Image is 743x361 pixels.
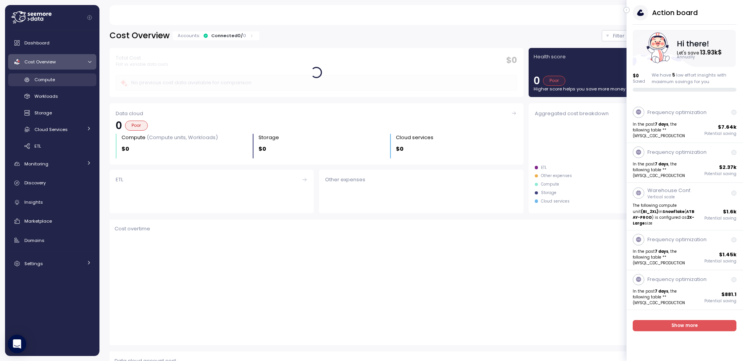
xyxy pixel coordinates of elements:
p: The following compute unit in ( ) is configured as size [633,203,695,226]
div: Accounts:Connected0/0 [173,31,259,40]
p: Potential saving [705,298,737,304]
p: (Compute units, Workloads) [147,134,218,141]
p: Higher score helps you save more money [534,86,728,92]
p: $0 [259,145,266,153]
p: In the past , the following table **(MYSQL_CDC_PRODUCTION [633,161,695,179]
p: Potential saving [705,171,737,177]
span: Storage [34,110,52,116]
p: 0 [243,32,246,39]
p: Frequency optimization [647,109,707,116]
span: Compute [34,77,55,83]
p: 0 [116,121,122,131]
a: Workloads [8,90,96,103]
span: Workloads [34,93,58,99]
strong: 7 days [655,122,669,127]
p: Frequency optimization [647,148,707,156]
span: 5 [672,72,675,78]
div: Data cloud [116,110,517,117]
div: Poor [543,76,566,86]
p: Frequency optimization [647,236,707,244]
p: In the past , the following table **(MYSQL_CDC_PRODUCTION [633,121,695,139]
a: Frequency optimizationIn the past7 days, the following table **(MYSQL_CDC_PRODUCTION$881.1Potenti... [627,270,743,310]
span: ETL [34,143,41,149]
a: Settings [8,256,96,271]
button: Filter [602,30,646,41]
a: Frequency optimizationIn the past7 days, the following table **(MYSQL_CDC_PRODUCTION$1.45kPotenti... [627,230,743,270]
strong: 7 days [655,249,669,254]
p: $0 [396,145,404,153]
p: $ 0 [633,73,645,79]
span: Settings [24,261,43,267]
a: ETL [110,170,314,213]
span: Insights [24,199,43,205]
div: ETL [116,176,308,184]
div: Storage [259,134,279,141]
p: In the past , the following table **(MYSQL_CDC_PRODUCTION [633,249,695,266]
p: Potential saving [705,216,737,221]
strong: ATBAY-PROD [633,209,695,220]
p: $0 [122,145,129,153]
a: Insights [8,194,96,210]
span: Marketplace [24,218,52,224]
p: In the past , the following table **(MYSQL_CDC_PRODUCTION [633,288,695,306]
p: Warehouse Conf. [647,187,692,194]
span: Show more [672,320,698,331]
div: Storage [541,190,556,196]
p: Vertical scale [647,194,692,200]
strong: 7 days [655,289,669,294]
strong: 2X-Large [633,215,695,226]
a: Marketplace [8,213,96,229]
a: Cloud Services [8,123,96,136]
span: Cost Overview [24,59,56,65]
a: Compute [8,73,96,86]
div: ETL [541,165,547,170]
h2: Cost Overview [110,30,169,41]
text: Annually [678,55,696,60]
div: Aggregated cost breakdown [535,110,727,117]
strong: (BI_2XL) [641,209,659,214]
strong: 7 days [655,162,669,167]
text: Let's save [678,48,722,56]
a: Monitoring [8,156,96,172]
p: Health score [534,53,566,61]
div: Cloud services [541,199,570,204]
p: $ 1.45k [719,251,737,259]
a: Cost Overview [8,54,96,70]
div: Compute [122,134,218,141]
span: Discovery [24,180,46,186]
strong: Snowflake [663,209,685,214]
a: Data cloud0PoorCompute (Compute units, Workloads)$0Storage $0Cloud services $0 [110,103,524,165]
p: Potential saving [705,259,737,264]
span: Cloud Services [34,126,68,133]
a: Domains [8,233,96,248]
p: $ 7.64k [718,123,737,131]
tspan: 13.93k $ [701,48,722,56]
span: Monitoring [24,161,48,167]
div: Poor [125,121,148,131]
div: Cloud services [396,134,433,141]
p: Accounts: [178,32,200,39]
div: Compute [541,182,559,187]
div: Open Intercom Messenger [8,335,26,353]
p: $ 881.1 [722,291,737,298]
span: Domains [24,237,45,244]
p: Filter [613,32,625,40]
div: Other expenses [541,173,572,179]
button: Collapse navigation [85,15,94,20]
p: Saved [633,79,645,84]
p: 0 [534,76,540,86]
p: Frequency optimization [647,276,707,283]
div: Other expenses [325,176,517,184]
a: Discovery [8,175,96,191]
a: Frequency optimizationIn the past7 days, the following table **(MYSQL_CDC_PRODUCTION$7.64kPotenti... [627,103,743,143]
a: Warehouse Conf.Vertical scaleThe following compute unit(BI_2XL)inSnowflake(ATBAY-PROD) is configu... [627,183,743,230]
h3: Action board [652,8,698,17]
p: $ 1.6k [723,208,737,216]
div: We have low effort insights with maximum savings for you [652,72,737,85]
span: Dashboard [24,40,50,46]
a: Show more [633,320,737,331]
a: ETL [8,140,96,152]
div: Connected 0 / [211,32,246,39]
p: $ 2.37k [719,163,737,171]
